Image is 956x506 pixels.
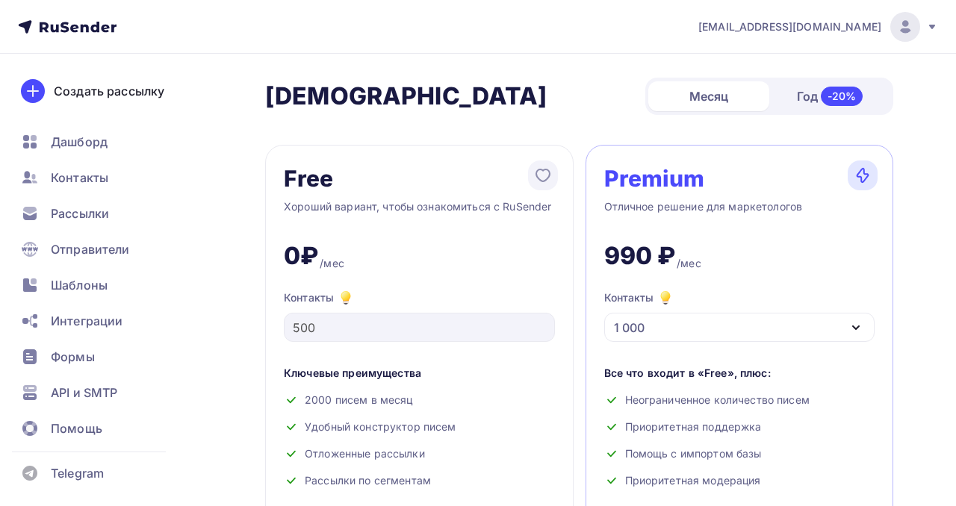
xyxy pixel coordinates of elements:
div: 990 ₽ [604,241,676,271]
div: Ключевые преимущества [284,366,555,381]
div: -20% [821,87,863,106]
div: Контакты [604,289,674,307]
span: Помощь [51,419,102,437]
a: Формы [12,342,190,372]
div: Отличное решение для маркетологов [604,199,875,229]
div: Удобный конструктор писем [284,419,555,434]
span: Шаблоны [51,276,108,294]
span: API и SMTP [51,384,117,402]
div: Приоритетная модерация [604,473,875,488]
span: Telegram [51,464,104,482]
span: [EMAIL_ADDRESS][DOMAIN_NAME] [698,19,881,34]
a: Дашборд [12,127,190,157]
a: Отправители [12,234,190,264]
a: [EMAIL_ADDRESS][DOMAIN_NAME] [698,12,938,42]
div: Контакты [284,289,555,307]
div: Приоритетная поддержка [604,419,875,434]
div: /мес [677,256,701,271]
div: Создать рассылку [54,82,164,100]
button: Контакты 1 000 [604,289,875,342]
div: /мес [320,256,344,271]
div: Все что входит в «Free», плюс: [604,366,875,381]
div: 0₽ [284,241,318,271]
div: Помощь с импортом базы [604,446,875,461]
div: Год [769,81,890,112]
a: Контакты [12,163,190,193]
div: Рассылки по сегментам [284,473,555,488]
div: 2000 писем в месяц [284,393,555,407]
span: Дашборд [51,133,108,151]
div: Неограниченное количество писем [604,393,875,407]
div: Отложенные рассылки [284,446,555,461]
span: Контакты [51,169,108,187]
span: Формы [51,348,95,366]
div: Free [284,166,334,190]
div: 1 000 [614,319,645,337]
h2: [DEMOGRAPHIC_DATA] [265,81,547,111]
div: Месяц [648,81,769,111]
span: Рассылки [51,204,109,222]
span: Отправители [51,240,130,258]
span: Интеграции [51,312,122,330]
a: Рассылки [12,199,190,228]
div: Premium [604,166,705,190]
div: Хороший вариант, чтобы ознакомиться с RuSender [284,199,555,229]
a: Шаблоны [12,270,190,300]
